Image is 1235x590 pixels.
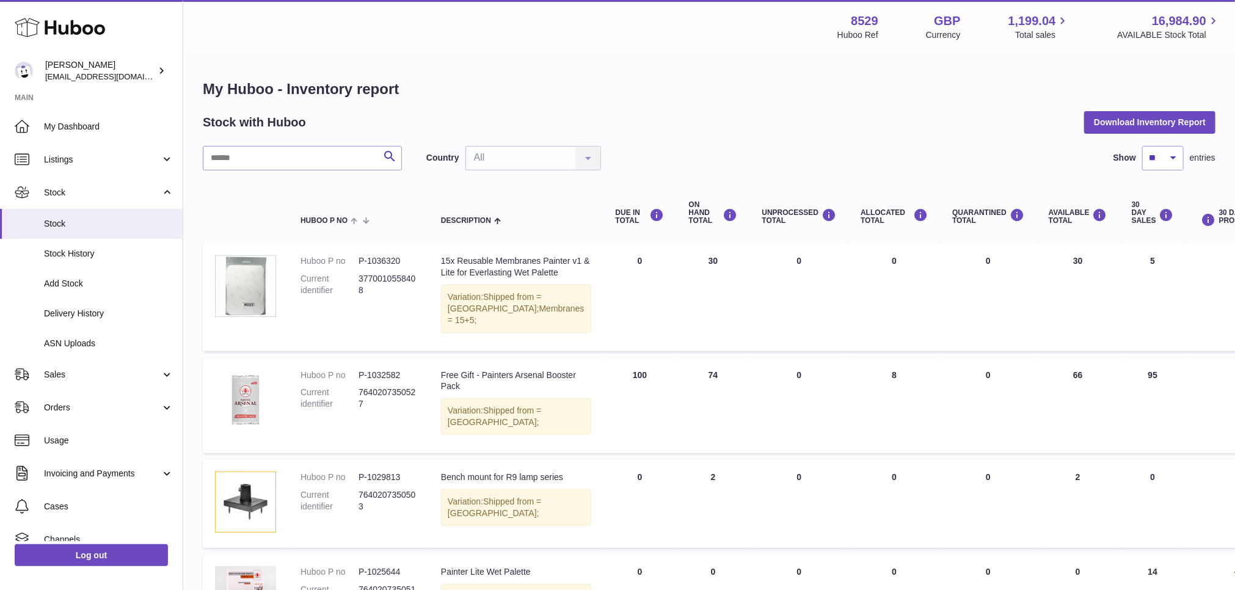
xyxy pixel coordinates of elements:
img: product image [215,472,276,533]
span: Usage [44,435,173,446]
td: 30 [677,243,750,351]
td: 0 [603,459,677,548]
div: AVAILABLE Total [1049,208,1107,225]
div: Currency [926,29,961,41]
dt: Huboo P no [301,566,359,578]
dd: 7640207350527 [359,387,417,410]
dt: Current identifier [301,273,359,296]
div: 15x Reusable Membranes Painter v1 & Lite for Everlasting Wet Palette [441,255,591,279]
span: 0 [986,472,991,482]
td: 30 [1036,243,1120,351]
td: 0 [848,243,940,351]
dd: 3770010558408 [359,273,417,296]
dd: 7640207350503 [359,489,417,512]
span: Description [441,217,491,225]
h2: Stock with Huboo [203,114,306,131]
span: Channels [44,534,173,545]
div: Bench mount for R9 lamp series [441,472,591,483]
label: Show [1113,152,1136,164]
span: Huboo P no [301,217,348,225]
img: admin@redgrass.ch [15,62,33,80]
td: 0 [750,243,849,351]
span: AVAILABLE Stock Total [1117,29,1220,41]
span: Delivery History [44,308,173,319]
div: ALLOCATED Total [861,208,928,225]
dt: Huboo P no [301,472,359,483]
span: 16,984.90 [1152,13,1206,29]
span: Shipped from = [GEOGRAPHIC_DATA]; [448,497,541,518]
div: Huboo Ref [837,29,878,41]
dd: P-1036320 [359,255,417,267]
td: 0 [603,243,677,351]
button: Download Inventory Report [1084,111,1215,133]
span: 0 [986,256,991,266]
strong: 8529 [851,13,878,29]
span: Invoicing and Payments [44,468,161,479]
a: Log out [15,544,168,566]
td: 2 [1036,459,1120,548]
div: QUARANTINED Total [952,208,1024,225]
span: [EMAIL_ADDRESS][DOMAIN_NAME] [45,71,180,81]
div: Free Gift - Painters Arsenal Booster Pack [441,370,591,393]
div: [PERSON_NAME] [45,59,155,82]
span: My Dashboard [44,121,173,133]
td: 74 [677,357,750,454]
div: Variation: [441,285,591,333]
dd: P-1032582 [359,370,417,381]
span: Stock History [44,248,173,260]
span: entries [1190,152,1215,164]
span: Shipped from = [GEOGRAPHIC_DATA]; [448,406,541,427]
span: Listings [44,154,161,166]
img: product image [215,255,276,317]
div: Painter Lite Wet Palette [441,566,591,578]
a: 1,199.04 Total sales [1008,13,1070,41]
td: 5 [1120,243,1186,351]
span: Add Stock [44,278,173,290]
span: 0 [986,567,991,577]
td: 95 [1120,357,1186,454]
dt: Huboo P no [301,255,359,267]
img: product image [215,370,276,431]
td: 100 [603,357,677,454]
div: ON HAND Total [689,201,738,225]
div: Variation: [441,489,591,526]
dt: Current identifier [301,489,359,512]
span: Cases [44,501,173,512]
div: Variation: [441,398,591,435]
span: 1,199.04 [1008,13,1056,29]
span: Orders [44,402,161,413]
a: 16,984.90 AVAILABLE Stock Total [1117,13,1220,41]
td: 2 [677,459,750,548]
dd: P-1029813 [359,472,417,483]
div: UNPROCESSED Total [762,208,837,225]
strong: GBP [934,13,960,29]
span: Stock [44,218,173,230]
span: Total sales [1015,29,1069,41]
span: Sales [44,369,161,381]
dt: Huboo P no [301,370,359,381]
span: Stock [44,187,161,198]
td: 0 [1120,459,1186,548]
h1: My Huboo - Inventory report [203,79,1215,99]
td: 66 [1036,357,1120,454]
span: Shipped from = [GEOGRAPHIC_DATA]; [448,292,541,313]
label: Country [426,152,459,164]
td: 0 [848,459,940,548]
div: 30 DAY SALES [1132,201,1174,225]
td: 0 [750,357,849,454]
span: ASN Uploads [44,338,173,349]
td: 8 [848,357,940,454]
dt: Current identifier [301,387,359,410]
span: Membranes = 15+5; [448,304,585,325]
td: 0 [750,459,849,548]
span: 0 [986,370,991,380]
dd: P-1025644 [359,566,417,578]
div: DUE IN TOTAL [616,208,665,225]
